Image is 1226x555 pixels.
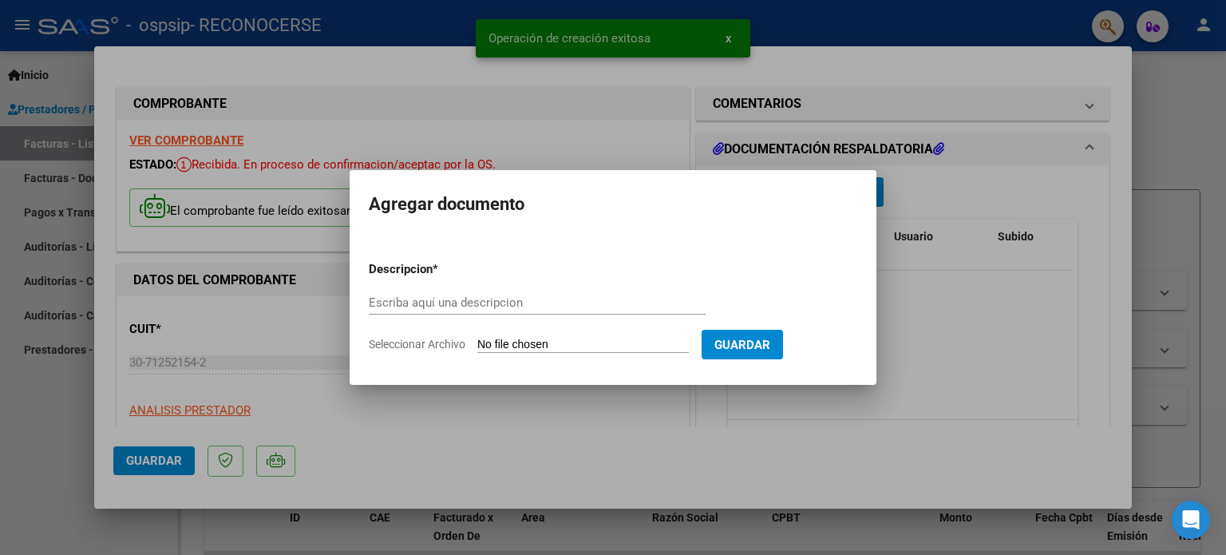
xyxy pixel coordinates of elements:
div: Open Intercom Messenger [1172,501,1210,539]
span: Seleccionar Archivo [369,338,465,351]
button: Guardar [702,330,783,359]
span: Guardar [714,338,770,352]
p: Descripcion [369,260,516,279]
h2: Agregar documento [369,189,857,220]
